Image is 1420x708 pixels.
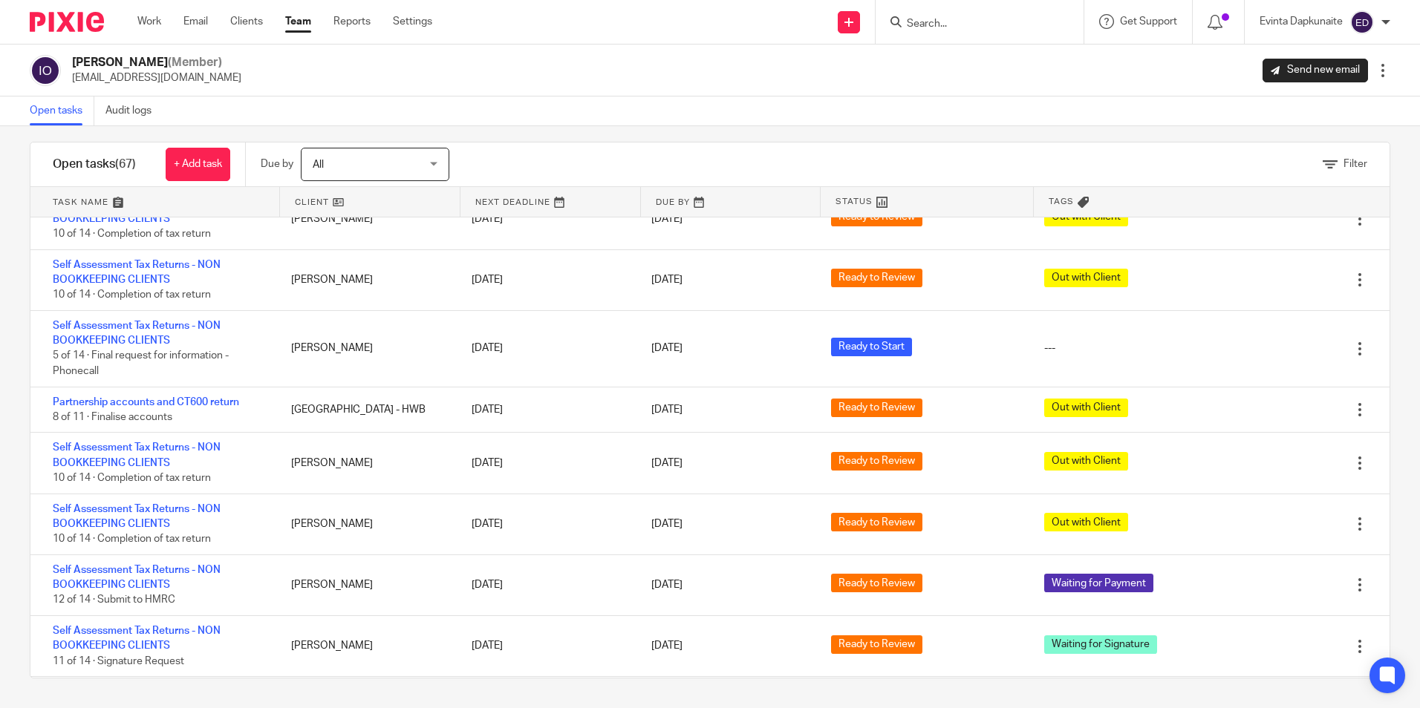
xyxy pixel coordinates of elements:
img: svg%3E [1350,10,1374,34]
div: [PERSON_NAME] [276,448,456,478]
a: Open tasks [30,96,94,125]
div: [DATE] [457,265,636,295]
a: Reports [333,14,371,29]
span: 10 of 14 · Completion of tax return [53,473,211,483]
span: [DATE] [651,404,683,415]
span: Ready to Review [831,574,922,592]
span: Ready to Review [831,208,922,226]
a: Self Assessment Tax Returns - NON BOOKKEEPING CLIENTS [53,626,221,651]
span: Waiting for Payment [1044,574,1153,592]
div: [PERSON_NAME] [276,631,456,661]
div: [DATE] [457,204,636,234]
div: [GEOGRAPHIC_DATA] - HWB [276,395,456,425]
div: [DATE] [457,333,636,363]
a: Self Assessment Tax Returns - NON BOOKKEEPING CLIENTS [53,198,221,223]
input: Search [905,18,1039,31]
div: [DATE] [457,570,636,600]
span: Ready to Review [831,269,922,287]
span: Out with Client [1044,269,1128,287]
span: Out with Client [1044,513,1128,531]
span: 10 of 14 · Completion of tax return [53,534,211,545]
a: + Add task [166,148,230,181]
div: [DATE] [457,395,636,425]
span: Out with Client [1044,399,1128,417]
span: Get Support [1120,16,1177,27]
div: [PERSON_NAME] [276,509,456,539]
a: Self Assessment Tax Returns - NON BOOKKEEPING CLIENTS [53,504,221,529]
span: (67) [115,158,136,170]
a: Self Assessment Tax Returns - NON BOOKKEEPING CLIENTS [53,260,221,285]
span: Out with Client [1044,452,1128,471]
a: Settings [393,14,432,29]
span: 10 of 14 · Completion of tax return [53,229,211,239]
a: Partnership accounts and CT600 return [53,397,239,407]
div: [DATE] [457,631,636,661]
div: [DATE] [457,448,636,478]
a: Work [137,14,161,29]
div: [PERSON_NAME] [276,333,456,363]
a: Clients [230,14,263,29]
span: [DATE] [651,214,683,224]
p: Due by [261,157,293,171]
span: 8 of 11 · Finalise accounts [53,412,172,422]
span: [DATE] [651,580,683,590]
span: [DATE] [651,519,683,529]
img: svg%3E [30,55,61,86]
span: Ready to Review [831,513,922,531]
span: [DATE] [651,641,683,652]
p: Evinta Dapkunaite [1260,14,1343,29]
h1: Open tasks [53,157,136,172]
span: 5 of 14 · Final request for information - Phonecall [53,351,229,377]
span: Out with Client [1044,208,1128,226]
div: [PERSON_NAME] [276,570,456,600]
span: Status [836,195,873,208]
span: Ready to Review [831,399,922,417]
a: Self Assessment Tax Returns - NON BOOKKEEPING CLIENTS [53,442,221,468]
span: All [313,160,324,170]
span: 12 of 14 · Submit to HMRC [53,595,175,606]
span: 11 of 14 · Signature Request [53,656,184,666]
span: Waiting for Signature [1044,635,1157,654]
span: Tags [1049,195,1074,208]
span: [DATE] [651,344,683,354]
a: Send new email [1263,59,1368,82]
span: [DATE] [651,458,683,468]
span: (Member) [168,56,222,68]
p: [EMAIL_ADDRESS][DOMAIN_NAME] [72,71,241,85]
img: Pixie [30,12,104,32]
span: 10 of 14 · Completion of tax return [53,289,211,300]
a: Self Assessment Tax Returns - NON BOOKKEEPING CLIENTS [53,321,221,346]
div: [PERSON_NAME] [276,265,456,295]
div: [DATE] [457,509,636,539]
h2: [PERSON_NAME] [72,55,241,71]
span: Ready to Review [831,635,922,654]
a: Self Assessment Tax Returns - NON BOOKKEEPING CLIENTS [53,565,221,590]
a: Email [183,14,208,29]
div: --- [1044,341,1055,355]
a: Team [285,14,311,29]
span: Filter [1344,159,1367,169]
span: [DATE] [651,275,683,285]
span: Ready to Review [831,452,922,471]
a: Audit logs [105,96,163,125]
div: [PERSON_NAME] [276,204,456,234]
span: Ready to Start [831,338,912,356]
